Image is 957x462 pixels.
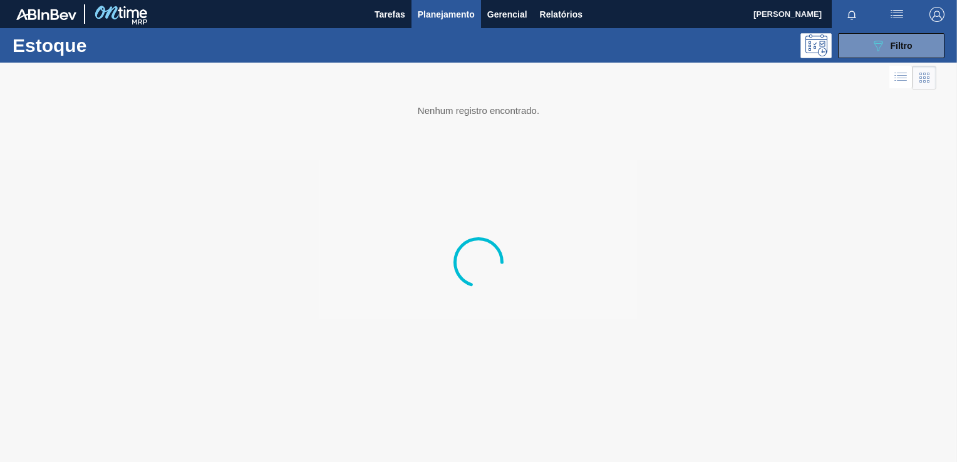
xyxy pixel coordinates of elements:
[889,7,904,22] img: userActions
[13,38,192,53] h1: Estoque
[487,7,527,22] span: Gerencial
[891,41,913,51] span: Filtro
[540,7,582,22] span: Relatórios
[375,7,405,22] span: Tarefas
[418,7,475,22] span: Planejamento
[838,33,944,58] button: Filtro
[832,6,872,23] button: Notificações
[800,33,832,58] div: Pogramando: nenhum usuário selecionado
[16,9,76,20] img: TNhmsLtSVTkK8tSr43FrP2fwEKptu5GPRR3wAAAABJRU5ErkJggg==
[929,7,944,22] img: Logout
